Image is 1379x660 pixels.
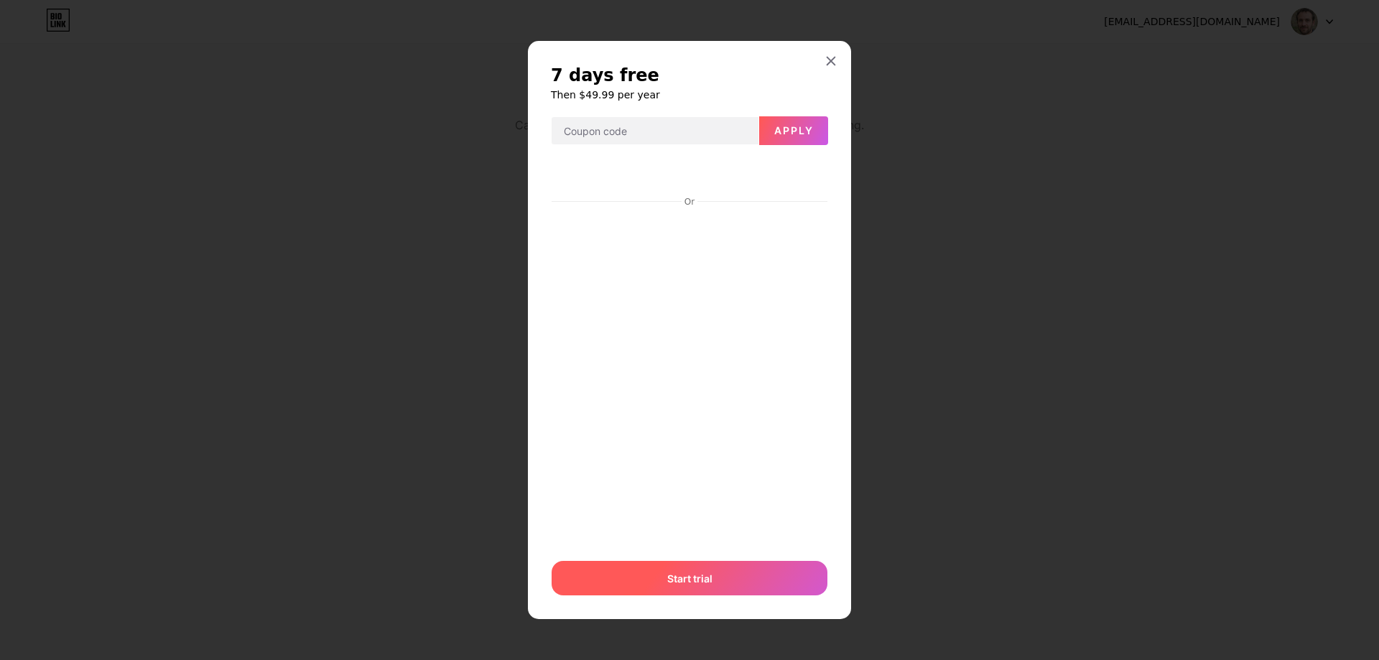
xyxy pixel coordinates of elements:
span: Apply [774,124,814,136]
span: 7 days free [551,64,659,87]
iframe: To enrich screen reader interactions, please activate Accessibility in Grammarly extension settings [549,209,830,547]
h6: Then $49.99 per year [551,88,828,102]
span: Start trial [667,571,712,586]
input: Coupon code [552,117,758,146]
button: Apply [759,116,828,145]
iframe: Secure payment button frame [552,157,827,192]
div: Or [682,196,697,208]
